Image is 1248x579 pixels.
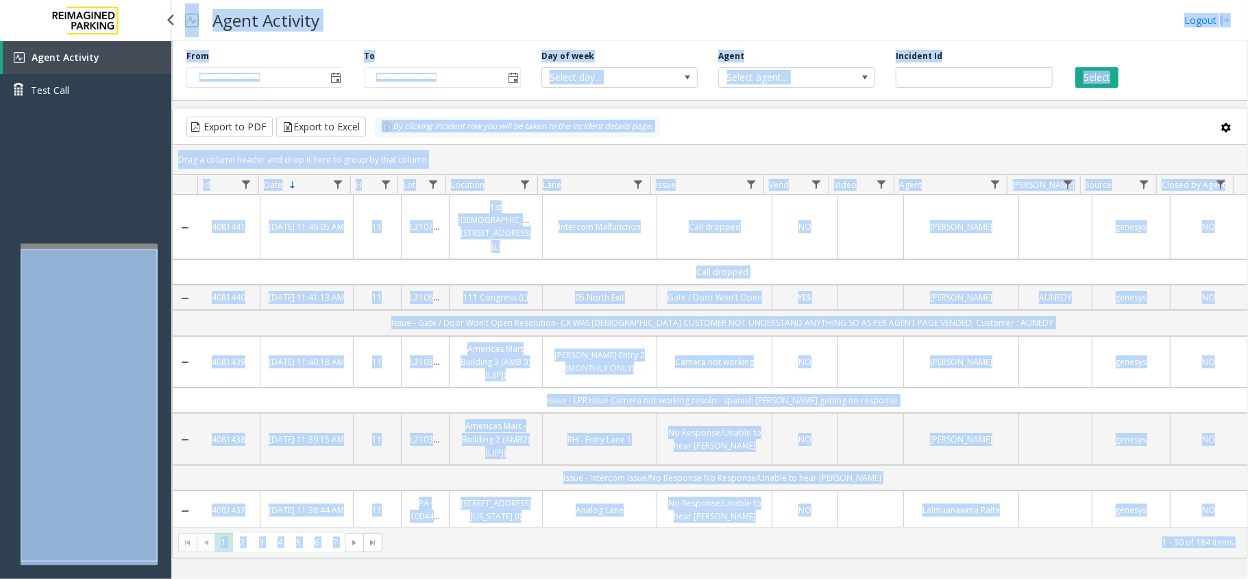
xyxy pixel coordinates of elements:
a: genesys [1101,355,1161,368]
a: 11 [362,220,393,233]
span: Test Call [31,83,69,97]
button: Export to PDF [186,117,273,137]
span: Page 7 [326,533,345,552]
span: Agent [899,179,922,191]
a: Lot Filter Menu [424,175,442,193]
a: Collapse Details [173,293,197,304]
a: [DATE] 11:41:13 AM [269,291,345,304]
span: Go to the last page [363,533,382,552]
h3: Agent Activity [206,3,326,37]
img: pageIcon [185,3,199,37]
a: Collapse Details [173,434,197,445]
a: Location Filter Menu [516,175,535,193]
a: 4081441 [206,220,252,233]
a: genesys [1101,220,1161,233]
a: 11 [362,504,393,517]
span: Video [834,179,857,191]
a: RH - Entry Lane 1 [551,433,649,446]
kendo-pager-info: 1 - 30 of 184 items [391,536,1234,548]
a: 11 [362,433,393,446]
td: Issue - Intercom Issue/No Response No Response/Unable to hear [PERSON_NAME] [197,465,1247,491]
a: [PERSON_NAME] Entry 2 (MONTHLY ONLY) [551,348,649,375]
span: NO [798,356,811,368]
a: 1st [DEMOGRAPHIC_DATA], [STREET_ADDRESS] (L) [458,200,534,253]
a: NO [781,220,829,233]
a: Americas Mart - Building 2 (AMB2) (L)(PJ) [458,419,534,459]
div: By clicking Incident row you will be taken to the incident details page. [375,117,660,137]
span: Go to the last page [367,537,378,548]
button: Export to Excel [276,117,366,137]
a: [PERSON_NAME] [912,220,1010,233]
span: Go to the next page [345,533,363,552]
span: YES [798,292,812,303]
a: Parker Filter Menu [1058,175,1077,193]
a: Agent Activity [3,41,171,74]
a: NO [1179,291,1239,304]
a: Americas Mart Building 3 (AMB 3) (L)(PJ) [458,342,534,382]
span: NO [1202,356,1215,368]
span: [PERSON_NAME] [1013,179,1075,191]
td: Call dropped [197,259,1247,285]
span: NO [1202,504,1215,516]
label: Day of week [541,50,595,62]
a: YES [781,291,829,304]
a: genesys [1101,433,1161,446]
td: Issue - LPR Issue Camera not working resoln:- spanish [PERSON_NAME] getting no response [197,388,1247,413]
a: NO [1179,433,1239,446]
span: NO [798,504,811,516]
span: NO [1202,434,1215,445]
span: H [356,179,362,191]
span: Sortable [287,180,298,191]
a: 111 Congress (L) [458,291,534,304]
span: Page 3 [252,533,271,552]
span: Source [1086,179,1112,191]
a: Logout [1184,13,1231,27]
a: Analog Lane [551,504,649,517]
span: Id [203,179,210,191]
span: Select agent... [719,68,843,87]
a: NO [781,504,829,517]
a: Gate / Door Won't Open [665,291,763,304]
a: AUNEDY [1027,291,1084,304]
a: Vend Filter Menu [807,175,826,193]
a: [DATE] 11:46:05 AM [269,220,345,233]
a: NO [781,433,829,446]
label: Incident Id [896,50,942,62]
span: Page 6 [308,533,326,552]
a: [DATE] 11:40:18 AM [269,355,345,368]
span: Date [264,179,282,191]
a: Collapse Details [173,222,197,233]
label: To [364,50,375,62]
span: Page 4 [271,533,289,552]
span: Select day... [542,68,666,87]
a: Call dropped [665,220,763,233]
a: Camera not working [665,355,763,368]
img: infoIcon.svg [382,121,393,132]
a: NO [781,355,829,368]
a: 11 [362,291,393,304]
span: Page 1 [215,533,233,552]
a: PA-1004494 [410,497,441,523]
span: NO [798,434,811,445]
a: Lalmuanawma Ralte [912,504,1010,517]
span: NO [1202,221,1215,233]
label: From [186,50,209,62]
span: Vend [769,179,789,191]
a: [PERSON_NAME] [912,291,1010,304]
a: Issue Filter Menu [742,175,761,193]
a: Collapse Details [173,357,197,368]
span: Location [451,179,485,191]
a: 05-North Exit [551,291,649,304]
a: genesys [1101,291,1161,304]
a: [DATE] 11:38:44 AM [269,504,345,517]
a: genesys [1101,504,1161,517]
div: Data table [173,175,1247,527]
span: Toggle popup [505,68,520,87]
a: [STREET_ADDRESS][US_STATE] (I) [458,497,534,523]
a: Lane Filter Menu [629,175,648,193]
a: Source Filter Menu [1135,175,1153,193]
a: Id Filter Menu [237,175,256,193]
span: Lot [404,179,416,191]
a: Closed by Agent Filter Menu [1212,175,1230,193]
a: [PERSON_NAME] [912,355,1010,368]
